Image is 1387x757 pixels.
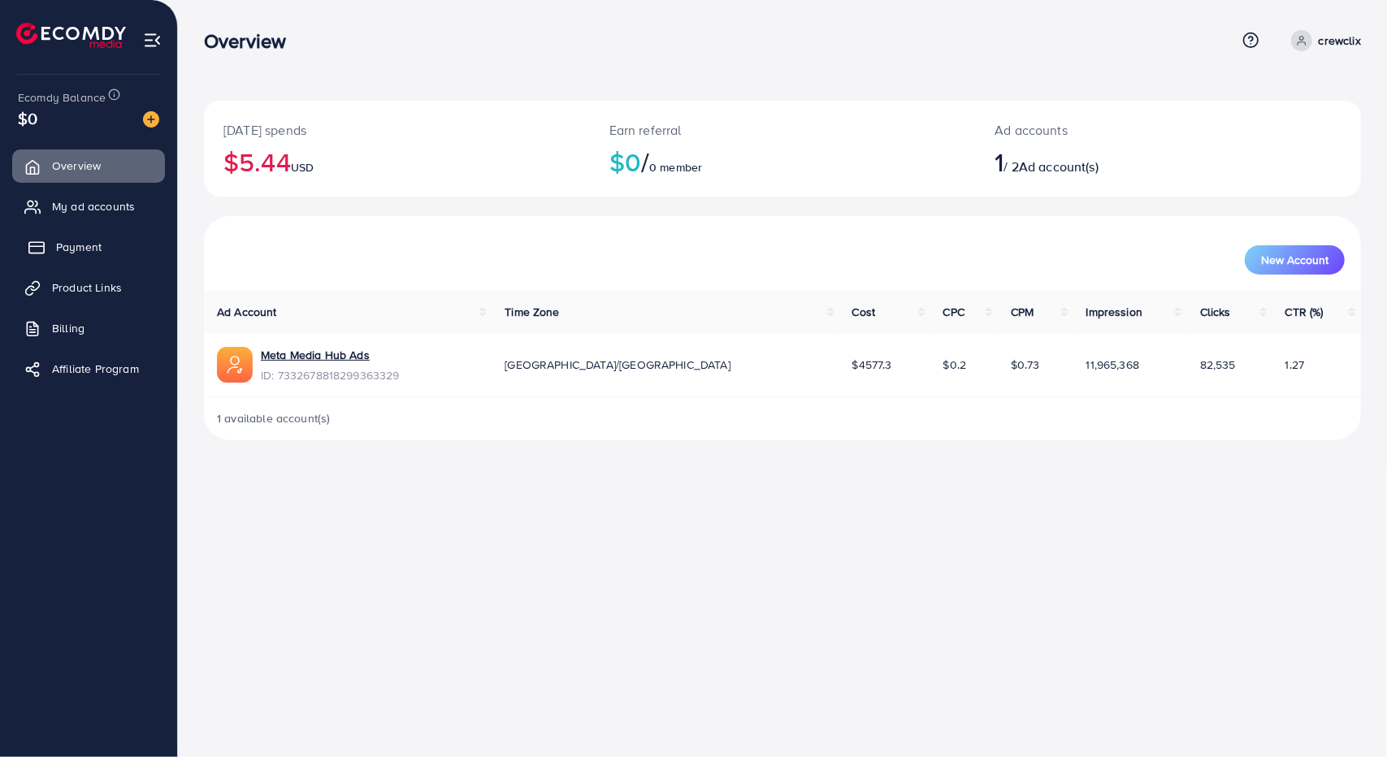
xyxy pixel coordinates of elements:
span: 82,535 [1200,357,1236,373]
span: ID: 7332678818299363329 [261,367,400,383]
span: USD [291,159,314,175]
p: crewclix [1319,31,1361,50]
p: [DATE] spends [223,120,570,140]
a: Meta Media Hub Ads [261,347,370,363]
span: 0 member [649,159,702,175]
span: $0.73 [1011,357,1039,373]
p: Ad accounts [995,120,1245,140]
span: Impression [1086,304,1143,320]
span: Billing [52,320,85,336]
img: menu [143,31,162,50]
span: [GEOGRAPHIC_DATA]/[GEOGRAPHIC_DATA] [505,357,730,373]
a: Overview [12,149,165,182]
h2: / 2 [995,146,1245,177]
span: Ad Account [217,304,277,320]
span: Clicks [1200,304,1231,320]
img: logo [16,23,126,48]
button: New Account [1245,245,1345,275]
span: Time Zone [505,304,559,320]
span: Ecomdy Balance [18,89,106,106]
span: $0.2 [943,357,967,373]
span: Product Links [52,279,122,296]
span: 1.27 [1285,357,1305,373]
a: Product Links [12,271,165,304]
h3: Overview [204,29,299,53]
span: Overview [52,158,101,174]
span: Affiliate Program [52,361,139,377]
span: CTR (%) [1285,304,1324,320]
span: Ad account(s) [1019,158,1099,175]
img: image [143,111,159,128]
a: My ad accounts [12,190,165,223]
span: CPM [1011,304,1034,320]
a: Payment [12,231,165,263]
a: crewclix [1285,30,1361,51]
span: CPC [943,304,964,320]
span: Cost [852,304,876,320]
p: Earn referral [609,120,956,140]
iframe: Chat [1318,684,1375,745]
span: My ad accounts [52,198,135,214]
span: $0 [18,106,37,130]
a: Affiliate Program [12,353,165,385]
h2: $5.44 [223,146,570,177]
span: $4577.3 [852,357,892,373]
span: 1 available account(s) [217,410,331,426]
img: ic-ads-acc.e4c84228.svg [217,347,253,383]
span: 11,965,368 [1086,357,1140,373]
span: / [641,143,649,180]
span: Payment [56,239,102,255]
a: Billing [12,312,165,344]
span: 1 [995,143,1003,180]
span: New Account [1261,254,1328,266]
h2: $0 [609,146,956,177]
